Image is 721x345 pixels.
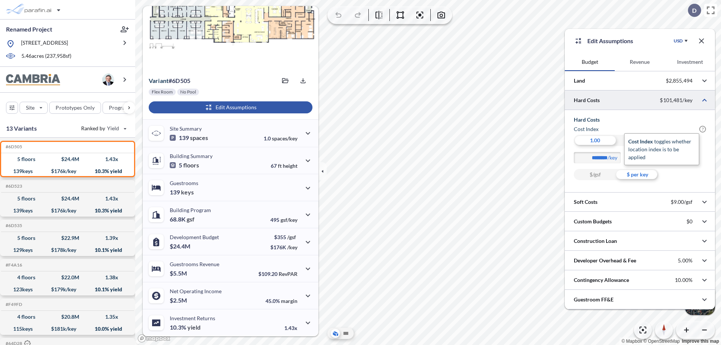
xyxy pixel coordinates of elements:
button: Program [103,102,143,114]
p: Edit Assumptions [587,36,633,45]
p: $355 [270,234,297,240]
p: $2.5M [170,297,188,304]
p: Prototypes Only [56,104,95,111]
span: Yield [107,125,119,132]
p: Guestrooms Revenue [170,261,219,267]
p: Construction Loan [574,237,617,245]
span: cost index [628,138,653,145]
span: keys [181,188,194,196]
span: ? [699,126,706,133]
p: Investment Returns [170,315,215,321]
p: Site Summary [170,125,202,132]
h5: Hard Costs [574,116,706,124]
p: $0 [686,218,692,225]
p: 67 [271,163,297,169]
p: $2,855,494 [666,77,692,84]
p: Program [109,104,130,111]
p: 5 [170,161,199,169]
p: 68.8K [170,215,195,223]
button: Budget [565,53,615,71]
h5: Click to copy the code [4,262,22,268]
p: $176K [270,244,297,250]
p: Flex Room [152,89,173,95]
p: 5.46 acres ( 237,958 sf) [21,52,71,60]
p: $109.20 [258,271,297,277]
p: $24.4M [170,243,192,250]
a: Mapbox homepage [137,334,170,343]
button: Revenue [615,53,665,71]
p: D [692,7,697,14]
div: $ per key [616,169,659,180]
button: Aerial View [331,329,340,338]
p: # 6d505 [149,77,190,84]
span: floors [183,161,199,169]
label: /key [608,154,624,161]
p: 1.43x [284,325,297,331]
p: 495 [270,217,297,223]
div: 1.18 [616,135,659,146]
p: 10.00% [675,277,692,283]
p: 139 [170,188,194,196]
span: spaces [190,134,208,142]
p: $9.00/gsf [671,199,692,205]
span: ft [278,163,282,169]
button: Edit Assumptions [149,101,312,113]
a: Mapbox [621,339,642,344]
p: Developer Overhead & Fee [574,257,636,264]
div: $/gsf [574,169,616,180]
div: 1.00 [574,135,616,146]
button: Prototypes Only [49,102,101,114]
button: Site [20,102,48,114]
p: Soft Costs [574,198,597,206]
span: toggles whether location index is to be applied [628,138,691,160]
p: Site [26,104,35,111]
h5: Click to copy the code [4,144,22,149]
p: Land [574,77,585,84]
span: height [283,163,297,169]
p: $5.5M [170,270,188,277]
button: Ranked by Yield [75,122,131,134]
span: RevPAR [279,271,297,277]
div: USD [674,38,683,44]
p: 5.00% [678,257,692,264]
span: yield [187,324,201,331]
a: OpenStreetMap [643,339,680,344]
h5: Click to copy the code [4,184,22,189]
span: Variant [149,77,169,84]
p: Custom Budgets [574,218,612,225]
p: Development Budget [170,234,219,240]
p: Building Summary [170,153,213,159]
p: 45.0% [265,298,297,304]
p: 10.3% [170,324,201,331]
button: Investment [665,53,715,71]
p: Contingency Allowance [574,276,629,284]
p: Guestroom FF&E [574,296,614,303]
span: margin [281,298,297,304]
h6: Cost index [574,125,599,133]
p: [STREET_ADDRESS] [21,39,68,48]
p: Net Operating Income [170,288,222,294]
span: /key [287,244,297,250]
a: Improve this map [682,339,719,344]
span: gsf/key [281,217,297,223]
h5: Click to copy the code [4,302,22,307]
p: No Pool [180,89,196,95]
p: Guestrooms [170,180,198,186]
p: 139 [170,134,208,142]
button: Site Plan [341,329,350,338]
p: 13 Variants [6,124,37,133]
p: 1.0 [264,135,297,142]
img: user logo [102,74,114,86]
span: spaces/key [272,135,297,142]
p: Renamed Project [6,25,52,33]
p: Building Program [170,207,211,213]
h5: Click to copy the code [4,223,22,228]
span: gsf [187,215,195,223]
span: /gsf [287,234,296,240]
img: BrandImage [6,74,60,86]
